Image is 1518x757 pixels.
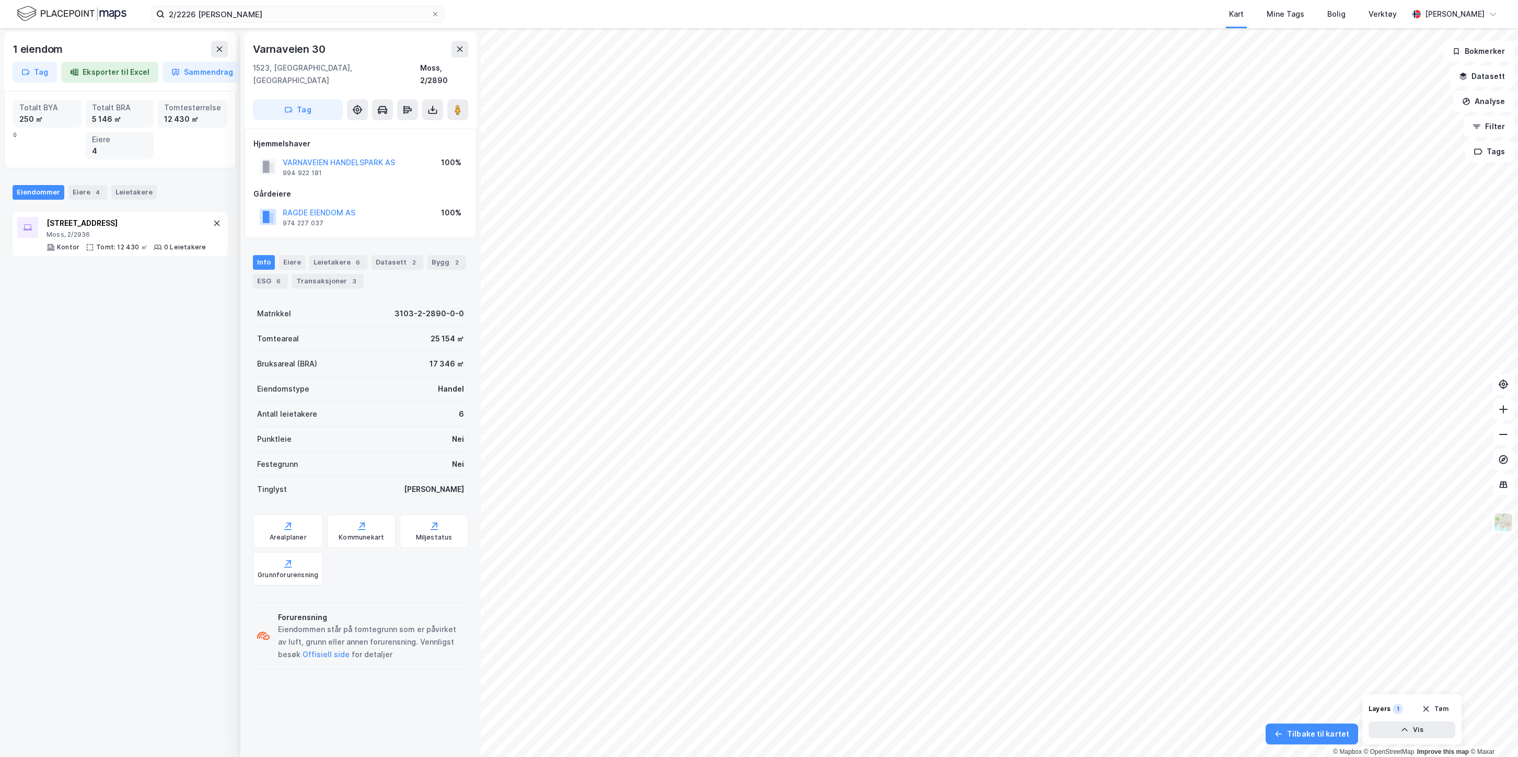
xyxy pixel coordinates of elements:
[451,257,462,268] div: 2
[253,255,275,270] div: Info
[61,62,158,83] button: Eksporter til Excel
[47,217,206,230] div: [STREET_ADDRESS]
[416,533,453,542] div: Miljøstatus
[1229,8,1244,20] div: Kart
[19,113,75,125] div: 250 ㎡
[353,257,363,268] div: 6
[92,134,148,145] div: Eiere
[459,408,464,420] div: 6
[253,99,343,120] button: Tag
[278,623,464,661] div: Eiendommen står på tomtegrunn som er påvirket av luft, grunn eller annen forurensning. Vennligst ...
[257,433,292,445] div: Punktleie
[92,113,148,125] div: 5 146 ㎡
[111,185,157,200] div: Leietakere
[165,6,431,22] input: Søk på adresse, matrikkel, gårdeiere, leietakere eller personer
[1393,704,1403,714] div: 1
[1369,8,1397,20] div: Verktøy
[278,611,464,624] div: Forurensning
[1443,41,1514,62] button: Bokmerker
[1493,512,1513,532] img: Z
[309,255,367,270] div: Leietakere
[13,62,57,83] button: Tag
[164,102,221,113] div: Tomtestørrelse
[258,571,318,579] div: Grunnforurensning
[372,255,423,270] div: Datasett
[395,307,464,320] div: 3103-2-2890-0-0
[279,255,305,270] div: Eiere
[13,41,65,58] div: 1 eiendom
[92,187,103,198] div: 4
[270,533,307,542] div: Arealplaner
[283,219,323,227] div: 974 227 037
[19,102,75,113] div: Totalt BYA
[1417,748,1469,755] a: Improve this map
[253,188,468,200] div: Gårdeiere
[431,332,464,345] div: 25 154 ㎡
[438,383,464,395] div: Handel
[257,307,291,320] div: Matrikkel
[92,145,148,157] div: 4
[1464,116,1514,137] button: Filter
[292,274,364,289] div: Transaksjoner
[47,231,206,239] div: Moss, 2/2936
[57,243,79,251] div: Kontor
[253,62,420,87] div: 1523, [GEOGRAPHIC_DATA], [GEOGRAPHIC_DATA]
[257,358,317,370] div: Bruksareal (BRA)
[164,113,221,125] div: 12 430 ㎡
[163,62,242,83] button: Sammendrag
[96,243,147,251] div: Tomt: 12 430 ㎡
[430,358,464,370] div: 17 346 ㎡
[164,243,206,251] div: 0 Leietakere
[1415,701,1455,717] button: Tøm
[257,483,287,496] div: Tinglyst
[1450,66,1514,87] button: Datasett
[257,332,299,345] div: Tomteareal
[1369,705,1390,713] div: Layers
[339,533,384,542] div: Kommunekart
[427,255,466,270] div: Bygg
[257,458,298,471] div: Festegrunn
[283,169,322,177] div: 994 922 181
[404,483,464,496] div: [PERSON_NAME]
[409,257,419,268] div: 2
[452,433,464,445] div: Nei
[17,5,126,23] img: logo.f888ab2527a4732fd821a326f86c7f29.svg
[1466,707,1518,757] div: Kontrollprogram for chat
[1369,721,1455,738] button: Vis
[253,137,468,150] div: Hjemmelshaver
[1364,748,1415,755] a: OpenStreetMap
[253,274,288,289] div: ESG
[349,276,360,286] div: 3
[1453,91,1514,112] button: Analyse
[1327,8,1346,20] div: Bolig
[420,62,468,87] div: Moss, 2/2890
[92,102,148,113] div: Totalt BRA
[257,408,317,420] div: Antall leietakere
[1267,8,1304,20] div: Mine Tags
[1425,8,1485,20] div: [PERSON_NAME]
[441,207,461,219] div: 100%
[253,41,327,58] div: Varnaveien 30
[257,383,309,395] div: Eiendomstype
[452,458,464,471] div: Nei
[68,185,107,200] div: Eiere
[273,276,284,286] div: 6
[1465,141,1514,162] button: Tags
[1333,748,1362,755] a: Mapbox
[1466,707,1518,757] iframe: Chat Widget
[13,100,227,159] div: 0
[13,185,64,200] div: Eiendommer
[1266,724,1358,744] button: Tilbake til kartet
[441,156,461,169] div: 100%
